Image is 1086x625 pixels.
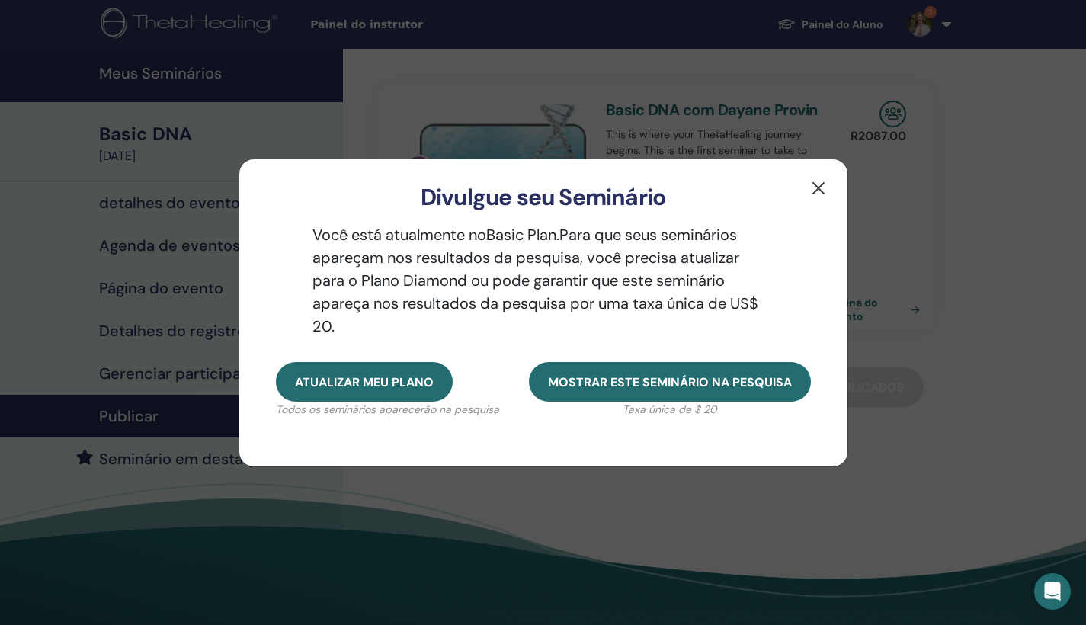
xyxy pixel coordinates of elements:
p: Você está atualmente no Basic Plan. Para que seus seminários apareçam nos resultados da pesquisa,... [276,223,811,338]
h3: Divulgue seu Seminário [264,184,823,211]
button: Atualizar meu plano [276,362,453,402]
p: Todos os seminários aparecerão na pesquisa [276,402,499,418]
span: Mostrar este seminário na pesquisa [548,374,792,390]
span: Atualizar meu plano [295,374,434,390]
button: Mostrar este seminário na pesquisa [529,362,811,402]
p: Taxa única de $ 20 [529,402,811,418]
div: Open Intercom Messenger [1034,573,1071,610]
